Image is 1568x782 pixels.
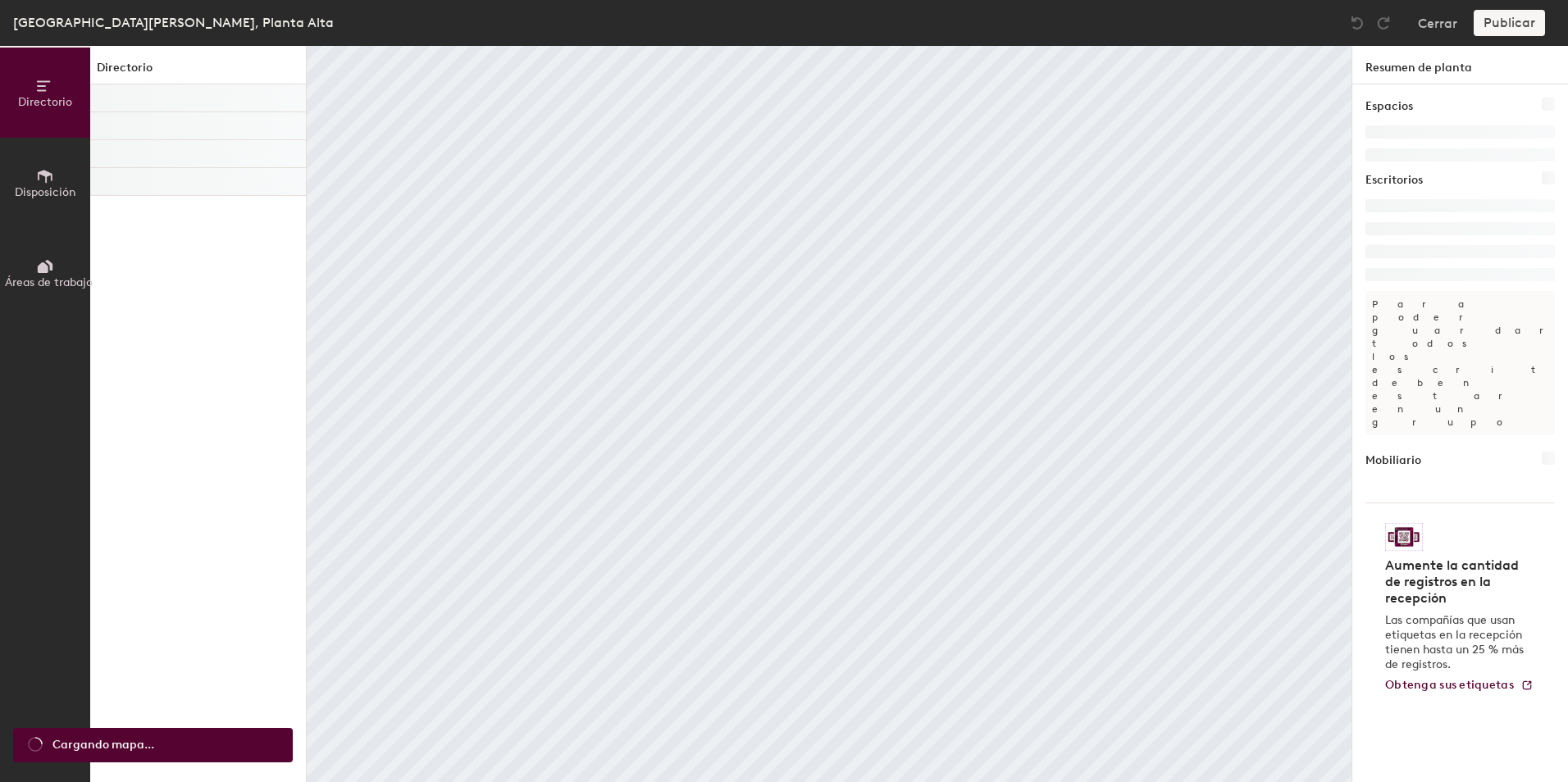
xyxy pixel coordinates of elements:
a: Obtenga sus etiquetas [1385,679,1534,693]
h1: Directorio [90,59,306,84]
span: Áreas de trabajo [5,275,93,289]
span: Obtenga sus etiquetas [1385,678,1514,692]
p: Las compañías que usan etiquetas en la recepción tienen hasta un 25 % más de registros. [1385,613,1525,672]
span: Directorio [18,95,72,109]
h4: Aumente la cantidad de registros en la recepción [1385,557,1525,607]
h1: Resumen de planta [1352,46,1568,84]
canvas: Map [307,46,1351,782]
span: Disposición [15,185,75,199]
h1: Mobiliario [1365,452,1421,470]
img: Redo [1375,15,1392,31]
img: Undo [1349,15,1365,31]
span: Cargando mapa... [52,736,154,754]
p: Para poder guardar, todos los escritorios deben estar en un grupo [1365,291,1555,435]
h1: Escritorios [1365,171,1423,189]
button: Cerrar [1418,10,1457,36]
h1: Espacios [1365,98,1413,116]
img: Logotipo de etiqueta [1385,523,1423,551]
div: [GEOGRAPHIC_DATA][PERSON_NAME], Planta Alta [13,12,334,33]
